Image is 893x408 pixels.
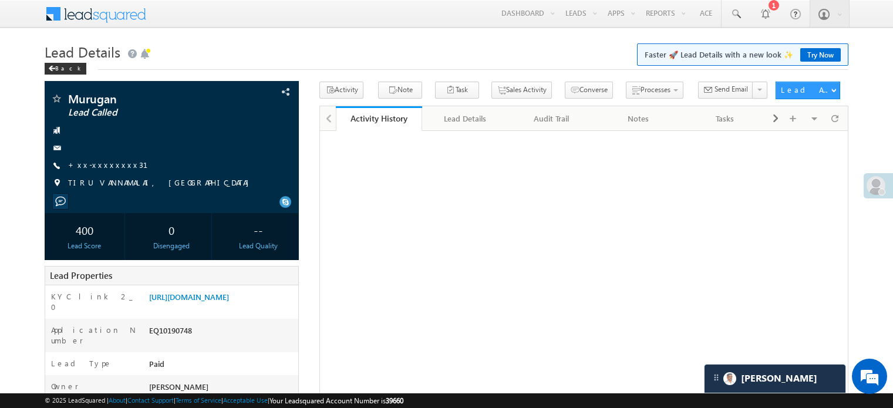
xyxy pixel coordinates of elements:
[68,160,162,170] a: +xx-xxxxxxxx31
[51,325,137,346] label: Application Number
[715,84,748,95] span: Send Email
[682,106,769,131] a: Tasks
[221,219,295,241] div: --
[50,269,112,281] span: Lead Properties
[491,82,552,99] button: Sales Activity
[48,219,122,241] div: 400
[221,241,295,251] div: Lead Quality
[645,49,841,60] span: Faster 🚀 Lead Details with a new look ✨
[378,82,422,99] button: Note
[45,63,86,75] div: Back
[269,396,403,405] span: Your Leadsquared Account Number is
[723,372,736,385] img: Carter
[149,382,208,392] span: [PERSON_NAME]
[800,48,841,62] a: Try Now
[51,381,79,392] label: Owner
[109,396,126,404] a: About
[134,241,208,251] div: Disengaged
[45,62,92,72] a: Back
[146,325,298,341] div: EQ10190748
[134,219,208,241] div: 0
[176,396,221,404] a: Terms of Service
[319,82,363,99] button: Activity
[509,106,595,131] a: Audit Trail
[781,85,831,95] div: Lead Actions
[626,82,683,99] button: Processes
[692,112,758,126] div: Tasks
[641,85,670,94] span: Processes
[712,373,721,382] img: carter-drag
[48,241,122,251] div: Lead Score
[518,112,585,126] div: Audit Trail
[149,292,229,302] a: [URL][DOMAIN_NAME]
[595,106,682,131] a: Notes
[776,82,840,99] button: Lead Actions
[336,106,422,131] a: Activity History
[68,93,225,104] span: Murugan
[704,364,846,393] div: carter-dragCarter[PERSON_NAME]
[127,396,174,404] a: Contact Support
[223,396,268,404] a: Acceptable Use
[565,82,613,99] button: Converse
[146,358,298,375] div: Paid
[605,112,671,126] div: Notes
[45,42,120,61] span: Lead Details
[386,396,403,405] span: 39660
[68,177,255,189] span: TIRUVANNAMALAI, [GEOGRAPHIC_DATA]
[45,395,403,406] span: © 2025 LeadSquared | | | | |
[51,291,137,312] label: KYC link 2_0
[432,112,498,126] div: Lead Details
[345,113,413,124] div: Activity History
[435,82,479,99] button: Task
[51,358,112,369] label: Lead Type
[698,82,753,99] button: Send Email
[68,107,225,119] span: Lead Called
[741,373,817,384] span: Carter
[422,106,508,131] a: Lead Details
